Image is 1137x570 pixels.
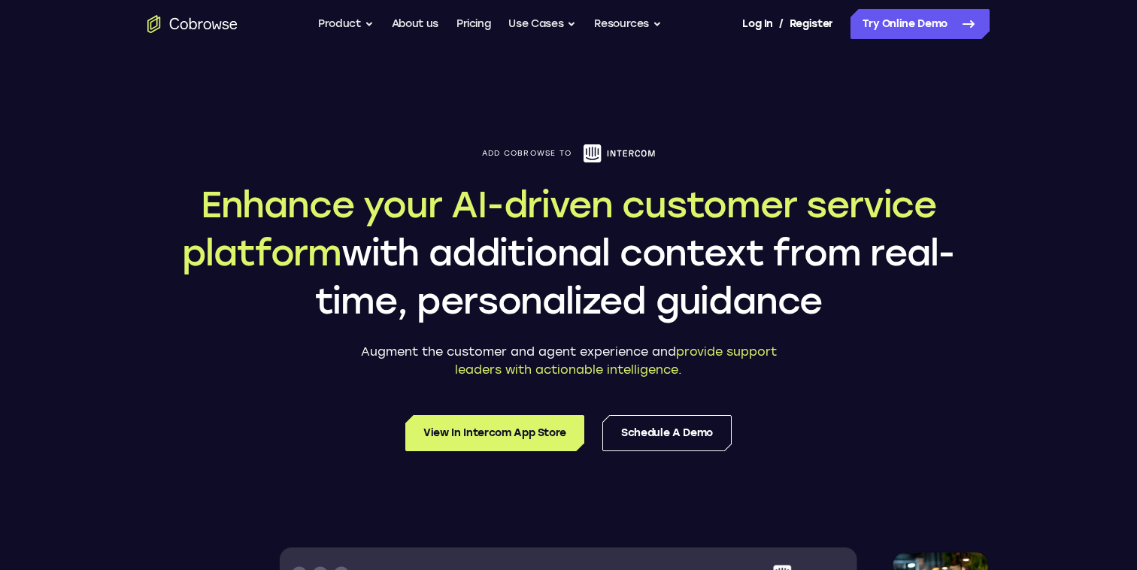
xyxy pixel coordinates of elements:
[850,9,990,39] a: Try Online Demo
[584,144,655,162] img: Intercom logo
[343,343,794,379] p: Augment the customer and agent experience and .
[779,15,784,33] span: /
[392,9,438,39] a: About us
[405,415,584,451] a: View in Intercom App Store
[594,9,662,39] button: Resources
[147,15,238,33] a: Go to the home page
[147,180,990,325] h1: with additional context from real-time, personalized guidance
[508,9,576,39] button: Use Cases
[456,9,491,39] a: Pricing
[182,183,936,274] span: Enhance your AI-driven customer service platform
[318,9,374,39] button: Product
[790,9,833,39] a: Register
[742,9,772,39] a: Log In
[482,149,572,158] span: Add Cobrowse to
[602,415,732,451] a: Schedule a Demo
